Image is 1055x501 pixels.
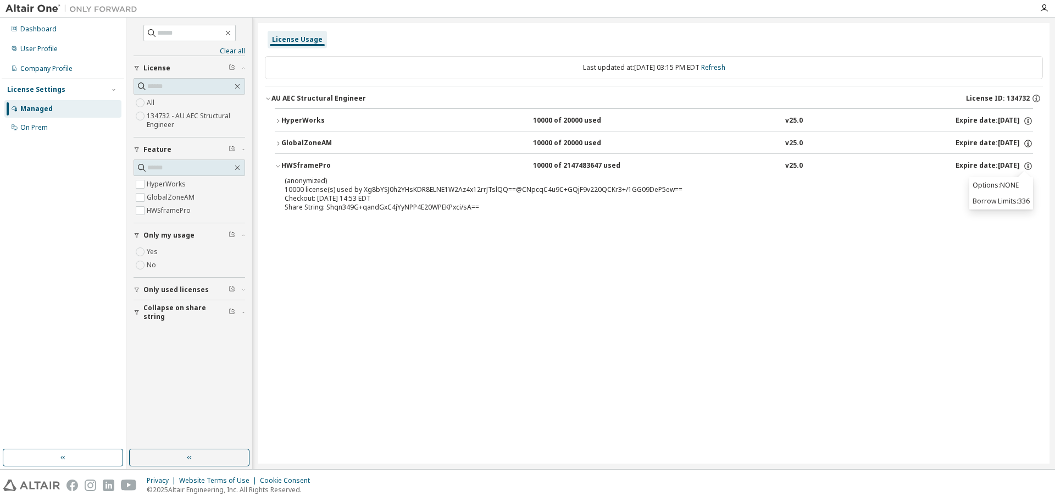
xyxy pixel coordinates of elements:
span: Only my usage [143,231,195,240]
div: v25.0 [785,139,803,148]
span: License [143,64,170,73]
div: HyperWorks [281,116,380,126]
div: Share String: Shqn349G+qandGxC4jYyNPP4E20WPEKPxci/sA== [285,203,997,212]
div: AU AEC Structural Engineer [271,94,366,103]
span: Only used licenses [143,285,209,294]
button: HyperWorks10000 of 20000 usedv25.0Expire date:[DATE] [275,109,1033,133]
div: v25.0 [785,116,803,126]
div: On Prem [20,123,48,132]
div: Expire date: [DATE] [956,116,1033,126]
div: Privacy [147,476,179,485]
button: Feature [134,137,245,162]
div: Website Terms of Use [179,476,260,485]
div: v25.0 [785,161,803,171]
div: Dashboard [20,25,57,34]
img: instagram.svg [85,480,96,491]
img: linkedin.svg [103,480,114,491]
button: AU AEC Structural EngineerLicense ID: 134732 [265,86,1043,111]
div: Cookie Consent [260,476,316,485]
span: Clear filter [229,285,235,294]
label: Yes [147,245,160,258]
a: Clear all [134,47,245,56]
div: Checkout: [DATE] 14:53 EDT [285,194,997,203]
div: 10000 license(s) used by Xg8bYSJ0h2YHsKDR8ELNE1W2Az4x12rrJTslQQ==@CNpcqC4u9C+GQjF9v220QCKr3+/1GG0... [285,176,997,194]
div: 10000 of 2147483647 used [533,161,632,171]
label: HyperWorks [147,178,188,191]
div: HWSframePro [281,161,380,171]
div: Expire date: [DATE] [956,139,1033,148]
p: Options: NONE [973,180,1030,190]
button: Only my usage [134,223,245,247]
label: GlobalZoneAM [147,191,197,204]
img: altair_logo.svg [3,480,60,491]
div: Company Profile [20,64,73,73]
label: All [147,96,157,109]
img: facebook.svg [66,480,78,491]
span: Clear filter [229,308,235,317]
button: Only used licenses [134,278,245,302]
span: Clear filter [229,145,235,154]
div: Expire date: [DATE] [956,161,1033,171]
span: Clear filter [229,64,235,73]
div: User Profile [20,45,58,53]
div: Last updated at: [DATE] 03:15 PM EDT [265,56,1043,79]
span: Clear filter [229,231,235,240]
label: HWSframePro [147,204,193,217]
div: 10000 of 20000 used [533,116,632,126]
span: License ID: 134732 [966,94,1030,103]
img: Altair One [5,3,143,14]
p: Borrow Limits: 336 [973,196,1030,206]
label: 134732 - AU AEC Structural Engineer [147,109,245,131]
span: Feature [143,145,171,154]
div: 10000 of 20000 used [533,139,632,148]
button: HWSframePro10000 of 2147483647 usedv25.0Expire date:[DATE] [275,154,1033,178]
img: youtube.svg [121,480,137,491]
div: License Settings [7,85,65,94]
button: Collapse on share string [134,300,245,324]
button: License [134,56,245,80]
div: License Usage [272,35,323,44]
label: No [147,258,158,272]
div: GlobalZoneAM [281,139,380,148]
p: (anonymized) [285,176,997,185]
span: Collapse on share string [143,304,229,321]
div: Managed [20,104,53,113]
button: GlobalZoneAM10000 of 20000 usedv25.0Expire date:[DATE] [275,131,1033,156]
a: Refresh [701,63,725,72]
p: © 2025 Altair Engineering, Inc. All Rights Reserved. [147,485,316,494]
